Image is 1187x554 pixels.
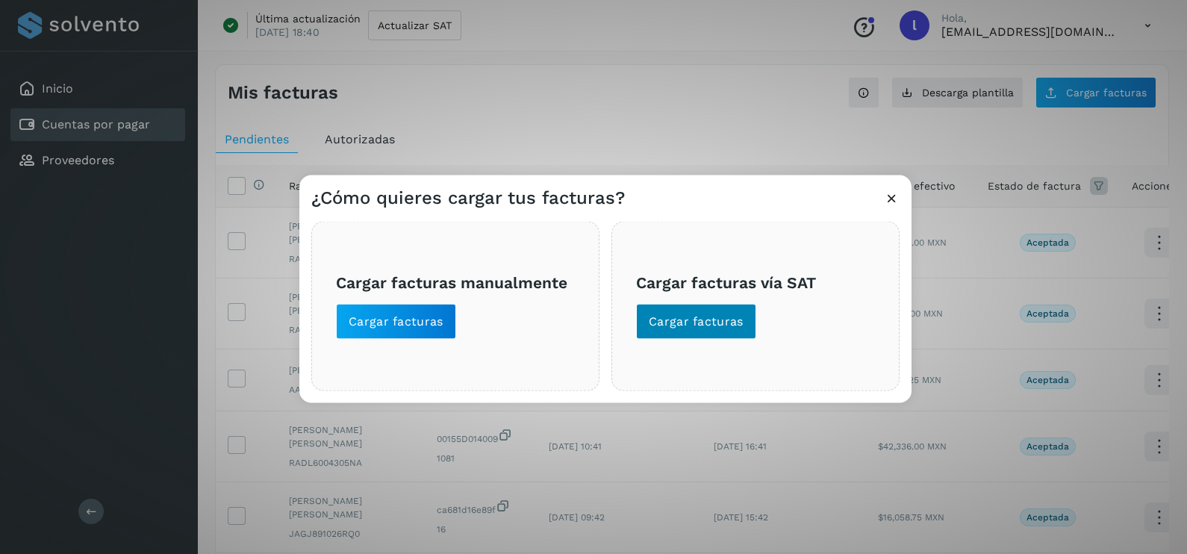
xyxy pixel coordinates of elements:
h3: ¿Cómo quieres cargar tus facturas? [311,187,625,209]
span: Cargar facturas [349,314,443,330]
button: Cargar facturas [636,304,756,340]
span: Cargar facturas [649,314,744,330]
h3: Cargar facturas vía SAT [636,273,875,291]
h3: Cargar facturas manualmente [336,273,575,291]
button: Cargar facturas [336,304,456,340]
